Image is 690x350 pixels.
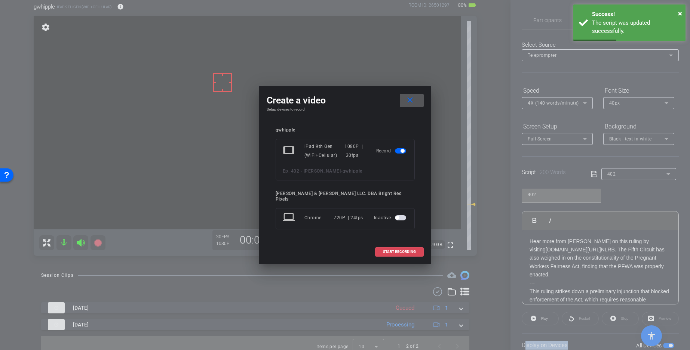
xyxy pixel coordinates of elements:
[678,8,682,19] button: Close
[376,142,408,160] div: Record
[375,247,424,257] button: START RECORDING
[343,168,362,174] span: gwhipple
[344,142,365,160] div: 1080P | 30fps
[383,250,416,254] span: START RECORDING
[334,211,363,224] div: 720P | 24fps
[276,127,415,133] div: gwhipple
[304,211,334,224] div: Chrome
[283,144,296,158] mat-icon: tablet
[678,9,682,18] span: ×
[341,168,343,174] span: -
[374,211,408,224] div: Inactive
[283,168,341,174] span: Ep. 402 - [PERSON_NAME]
[276,191,415,202] div: [PERSON_NAME] & [PERSON_NAME] LLC. DBA Bright Red Pixels
[405,96,415,105] mat-icon: close
[304,142,345,160] div: iPad 9th Gen (WiFi+Cellular)
[267,94,424,107] div: Create a video
[592,19,680,35] div: The script was updated successfully.
[592,10,680,19] div: Success!
[283,211,296,224] mat-icon: laptop
[267,107,424,112] h4: Setup devices to record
